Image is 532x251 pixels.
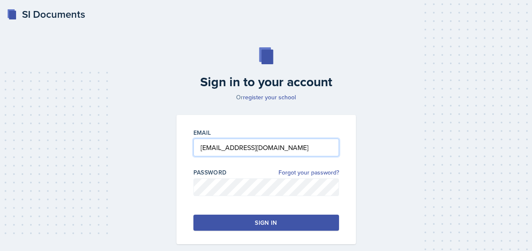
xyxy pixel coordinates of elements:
h2: Sign in to your account [171,74,361,90]
label: Password [193,168,227,177]
label: Email [193,128,211,137]
a: Forgot your password? [278,168,339,177]
button: Sign in [193,215,339,231]
input: Email [193,139,339,156]
a: SI Documents [7,7,85,22]
p: Or [171,93,361,101]
div: Sign in [255,218,277,227]
a: register your school [243,93,296,101]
